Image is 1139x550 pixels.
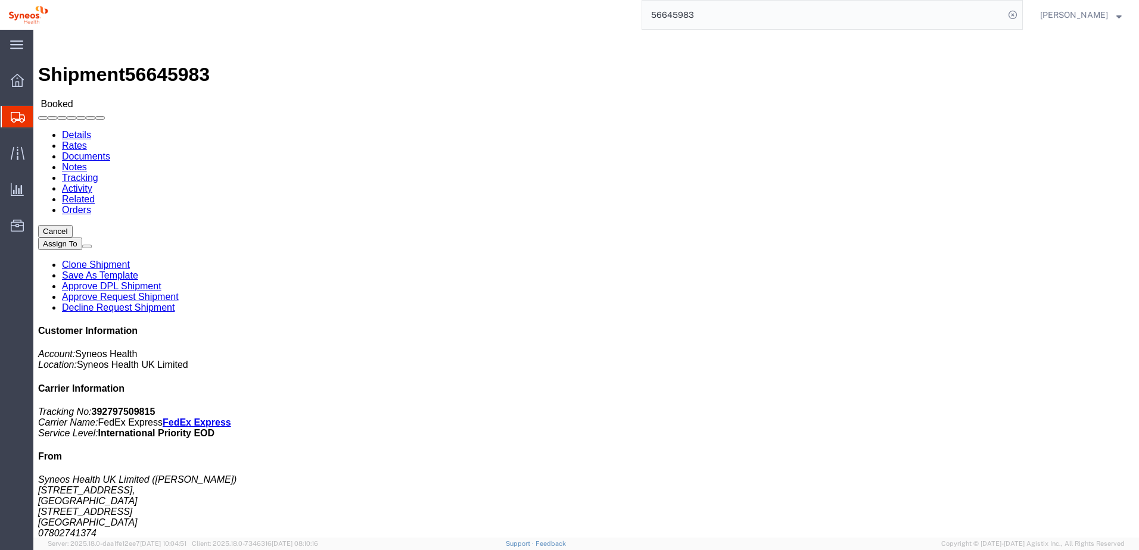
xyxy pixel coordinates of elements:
span: Natan Tateishi [1040,8,1108,21]
button: [PERSON_NAME] [1040,8,1122,22]
span: [DATE] 10:04:51 [140,540,186,547]
span: Server: 2025.18.0-daa1fe12ee7 [48,540,186,547]
a: Support [506,540,536,547]
input: Search for shipment number, reference number [642,1,1004,29]
span: Copyright © [DATE]-[DATE] Agistix Inc., All Rights Reserved [941,539,1125,549]
iframe: FS Legacy Container [33,30,1139,537]
img: logo [8,6,48,24]
span: Client: 2025.18.0-7346316 [192,540,318,547]
a: Feedback [536,540,566,547]
span: [DATE] 08:10:16 [272,540,318,547]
